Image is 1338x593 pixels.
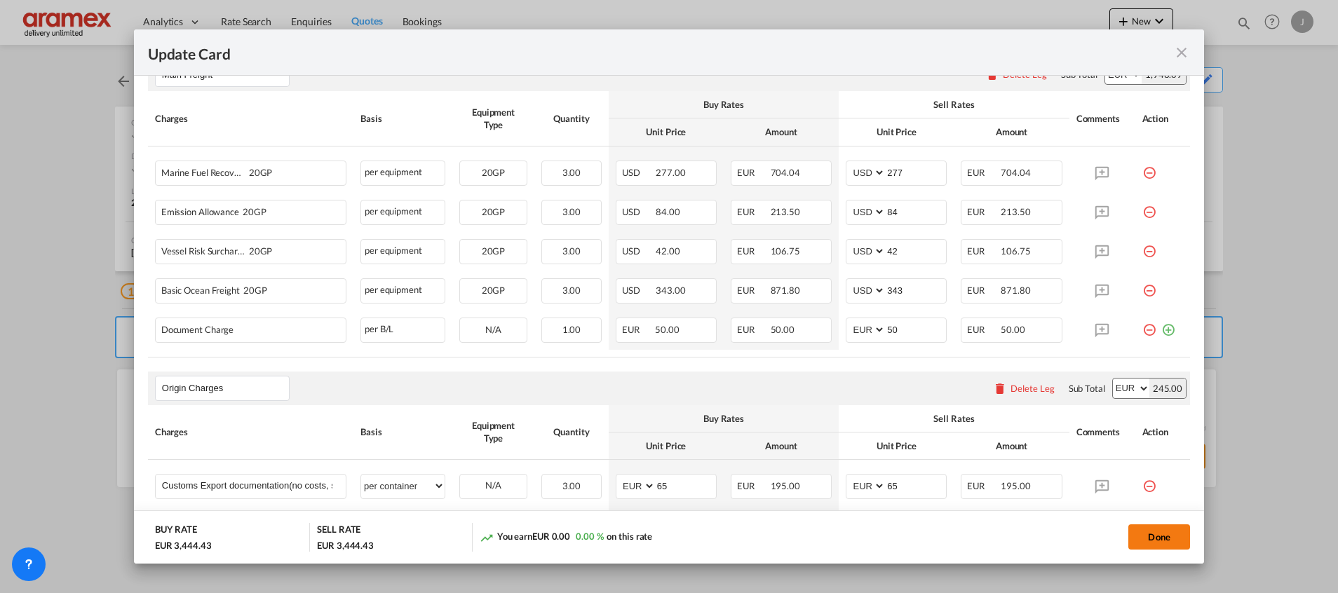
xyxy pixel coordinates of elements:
span: 213.50 [771,206,800,217]
th: Amount [724,118,839,146]
th: Amount [954,118,1069,146]
th: Amount [954,432,1069,460]
div: Basis [360,112,445,125]
div: per B/L [360,318,445,343]
md-dialog: Update Card Port ... [134,29,1204,563]
md-icon: icon-plus-circle-outline green-400-fg [1161,318,1175,332]
span: 50.00 [1001,324,1025,335]
div: Update Card [148,43,1173,61]
span: 20GP [482,285,506,296]
div: Marine Fuel Recovery(MFR) [161,161,295,178]
div: per equipment [360,161,445,186]
div: Charges [155,112,346,125]
div: Buy Rates [616,98,832,111]
md-icon: icon-minus-circle-outline red-400-fg [1142,318,1156,332]
span: EUR [737,245,769,257]
input: 42 [886,240,946,261]
md-icon: icon-minus-circle-outline red-400-fg [1142,474,1156,488]
span: EUR [737,206,769,217]
th: Action [1135,405,1191,460]
div: Basis [360,425,445,438]
span: 50.00 [771,324,795,335]
span: 195.00 [1001,480,1030,491]
span: 1.00 [562,324,581,335]
div: Quantity [541,425,602,438]
span: USD [622,245,654,257]
span: USD [622,285,654,296]
span: 3.00 [562,206,581,217]
button: Delete Leg [993,383,1055,394]
div: Vessel Risk Surcharge [161,240,295,257]
span: 277.00 [656,167,685,178]
th: Unit Price [609,432,724,460]
input: 277 [886,161,946,182]
div: EUR 3,444.43 [317,539,374,552]
span: 20GP [482,206,506,217]
div: Basic Ocean Freight [161,279,295,296]
input: Charge Name [162,475,346,496]
md-icon: icon-minus-circle-outline red-400-fg [1142,161,1156,175]
span: 50.00 [655,324,680,335]
span: EUR [967,480,999,491]
span: 3.00 [562,167,581,178]
span: 20GP [240,285,267,296]
md-icon: icon-minus-circle-outline red-400-fg [1142,239,1156,253]
th: Unit Price [839,118,954,146]
span: EUR [737,285,769,296]
div: per equipment [360,200,445,225]
select: per container [361,475,445,497]
span: 106.75 [771,245,800,257]
span: EUR [737,480,769,491]
input: 343 [886,279,946,300]
div: EUR 3,444.43 [155,539,215,552]
input: 65 [886,475,946,496]
th: Amount [724,432,839,460]
div: Sell Rates [846,98,1062,111]
th: Action [1135,91,1191,146]
div: Sell Rates [846,412,1062,425]
span: 195.00 [771,480,800,491]
span: 84.00 [656,206,680,217]
th: Comments [1069,91,1135,146]
div: SELL RATE [317,523,360,539]
span: USD [622,206,654,217]
div: Quantity [541,112,602,125]
input: 84 [886,200,946,221]
span: EUR [737,324,769,335]
span: EUR 0.00 [532,531,570,542]
div: per equipment [360,239,445,264]
div: Document Charge [161,318,295,335]
span: N/A [485,324,501,335]
button: Done [1128,524,1190,550]
span: 20GP [239,207,266,217]
span: EUR [622,324,654,335]
span: 106.75 [1001,245,1030,257]
span: 704.04 [771,167,800,178]
div: Charges [155,425,346,438]
span: 3.00 [562,245,581,257]
span: 343.00 [656,285,685,296]
div: Equipment Type [459,106,527,131]
span: USD [622,167,654,178]
span: 3.00 [562,285,581,296]
th: Comments [1069,405,1135,460]
md-icon: icon-close fg-AAA8AD m-0 pointer [1173,44,1190,61]
div: Emission Allowance [161,200,295,217]
span: 871.80 [771,285,800,296]
span: EUR [737,167,769,178]
md-input-container: Customs Export documentation(no costs, suggested sell) [156,475,346,496]
div: 245.00 [1149,379,1186,398]
md-icon: icon-trending-up [480,531,494,545]
div: Delete Leg [1011,383,1055,394]
div: BUY RATE [155,523,197,539]
md-icon: icon-minus-circle-outline red-400-fg [1142,200,1156,214]
span: 871.80 [1001,285,1030,296]
span: EUR [967,285,999,296]
span: 3.00 [562,480,581,491]
input: 50 [886,318,946,339]
div: N/A [460,475,527,496]
span: 20GP [482,167,506,178]
th: Unit Price [609,118,724,146]
button: Delete Leg [985,69,1047,80]
span: 704.04 [1001,167,1030,178]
